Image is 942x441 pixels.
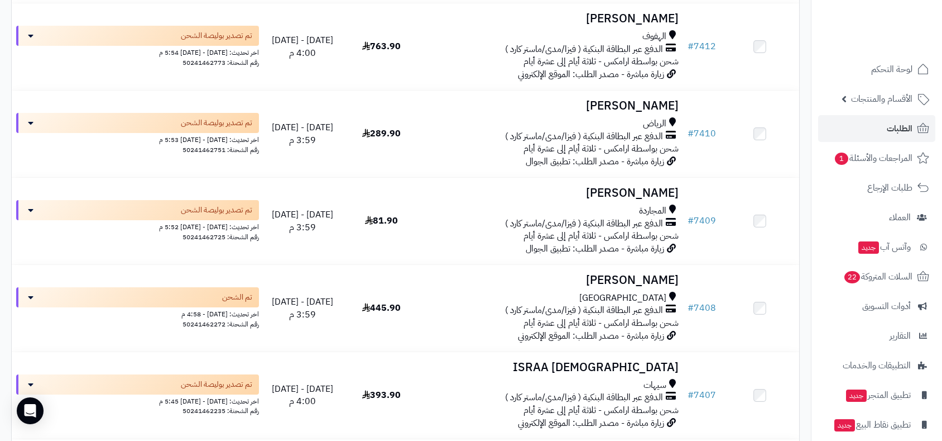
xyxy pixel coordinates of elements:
div: اخر تحديث: [DATE] - [DATE] 5:54 م [16,46,259,58]
a: تطبيق نقاط البيعجديد [818,411,935,438]
span: طلبات الإرجاع [867,180,912,196]
a: #7408 [688,301,716,315]
a: تطبيق المتجرجديد [818,382,935,409]
span: رقم الشحنة: 50241462272 [182,319,259,329]
span: رقم الشحنة: 50241462235 [182,406,259,416]
span: رقم الشحنة: 50241462725 [182,232,259,242]
a: المراجعات والأسئلة1 [818,145,935,172]
div: اخر تحديث: [DATE] - [DATE] 5:53 م [16,133,259,145]
span: زيارة مباشرة - مصدر الطلب: تطبيق الجوال [526,242,664,255]
a: #7409 [688,214,716,227]
span: [DATE] - [DATE] 3:59 م [272,295,333,321]
a: الطلبات [818,115,935,142]
div: اخر تحديث: [DATE] - [DATE] 5:45 م [16,395,259,406]
span: رقم الشحنة: 50241462751 [182,145,259,155]
h3: [PERSON_NAME] [425,274,679,287]
a: التقارير [818,323,935,349]
span: السلات المتروكة [843,269,912,284]
span: شحن بواسطة ارامكس - ثلاثة أيام إلى عشرة أيام [523,316,679,330]
div: Open Intercom Messenger [17,397,44,424]
span: شحن بواسطة ارامكس - ثلاثة أيام إلى عشرة أيام [523,55,679,68]
a: لوحة التحكم [818,56,935,83]
span: 1 [835,153,848,165]
span: الدفع عبر البطاقة البنكية ( فيزا/مدى/ماستر كارد ) [505,217,663,230]
h3: ISRAA [DEMOGRAPHIC_DATA] [425,361,679,374]
span: الدفع عبر البطاقة البنكية ( فيزا/مدى/ماستر كارد ) [505,43,663,56]
span: تطبيق المتجر [845,387,911,403]
a: أدوات التسويق [818,293,935,320]
span: شحن بواسطة ارامكس - ثلاثة أيام إلى عشرة أيام [523,229,679,243]
span: لوحة التحكم [871,61,912,77]
span: 445.90 [362,301,401,315]
span: وآتس آب [857,239,911,255]
span: رقم الشحنة: 50241462773 [182,58,259,68]
a: وآتس آبجديد [818,234,935,260]
span: تم تصدير بوليصة الشحن [181,30,252,41]
span: [DATE] - [DATE] 3:59 م [272,121,333,147]
span: تم تصدير بوليصة الشحن [181,117,252,129]
span: تم تصدير بوليصة الشحن [181,379,252,390]
span: # [688,214,694,227]
a: طلبات الإرجاع [818,174,935,201]
span: [DATE] - [DATE] 3:59 م [272,208,333,234]
a: #7412 [688,40,716,53]
span: الهفوف [642,30,666,43]
span: شحن بواسطة ارامكس - ثلاثة أيام إلى عشرة أيام [523,404,679,417]
span: الدفع عبر البطاقة البنكية ( فيزا/مدى/ماستر كارد ) [505,391,663,404]
span: العملاء [889,210,911,225]
span: 289.90 [362,127,401,140]
span: تم الشحن [222,292,252,303]
span: الدفع عبر البطاقة البنكية ( فيزا/مدى/ماستر كارد ) [505,304,663,317]
span: 393.90 [362,388,401,402]
span: # [688,301,694,315]
span: جديد [846,390,867,402]
span: شحن بواسطة ارامكس - ثلاثة أيام إلى عشرة أيام [523,142,679,155]
span: # [688,40,694,53]
span: التقارير [890,328,911,344]
a: #7410 [688,127,716,140]
span: تطبيق نقاط البيع [833,417,911,433]
a: #7407 [688,388,716,402]
span: جديد [834,419,855,431]
span: [GEOGRAPHIC_DATA] [579,292,666,305]
span: [DATE] - [DATE] 4:00 م [272,34,333,60]
span: جديد [858,241,879,254]
span: تم تصدير بوليصة الشحن [181,205,252,216]
div: اخر تحديث: [DATE] - 4:58 م [16,307,259,319]
a: العملاء [818,204,935,231]
span: # [688,388,694,402]
h3: [PERSON_NAME] [425,12,679,25]
span: # [688,127,694,140]
span: 22 [844,271,860,283]
span: المراجعات والأسئلة [834,150,912,166]
span: زيارة مباشرة - مصدر الطلب: تطبيق الجوال [526,155,664,168]
span: زيارة مباشرة - مصدر الطلب: الموقع الإلكتروني [518,416,664,430]
span: [DATE] - [DATE] 4:00 م [272,382,333,409]
span: الرياض [643,117,666,130]
span: الأقسام والمنتجات [851,91,912,107]
span: زيارة مباشرة - مصدر الطلب: الموقع الإلكتروني [518,68,664,81]
span: 81.90 [365,214,398,227]
span: التطبيقات والخدمات [843,358,911,373]
span: الدفع عبر البطاقة البنكية ( فيزا/مدى/ماستر كارد ) [505,130,663,143]
h3: [PERSON_NAME] [425,99,679,112]
span: المجاردة [639,205,666,217]
span: الطلبات [887,121,912,136]
span: أدوات التسويق [862,298,911,314]
h3: [PERSON_NAME] [425,187,679,200]
a: التطبيقات والخدمات [818,352,935,379]
span: سيهات [643,379,666,392]
img: logo-2.png [866,30,931,54]
span: زيارة مباشرة - مصدر الطلب: الموقع الإلكتروني [518,329,664,343]
a: السلات المتروكة22 [818,263,935,290]
span: 763.90 [362,40,401,53]
div: اخر تحديث: [DATE] - [DATE] 5:52 م [16,220,259,232]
